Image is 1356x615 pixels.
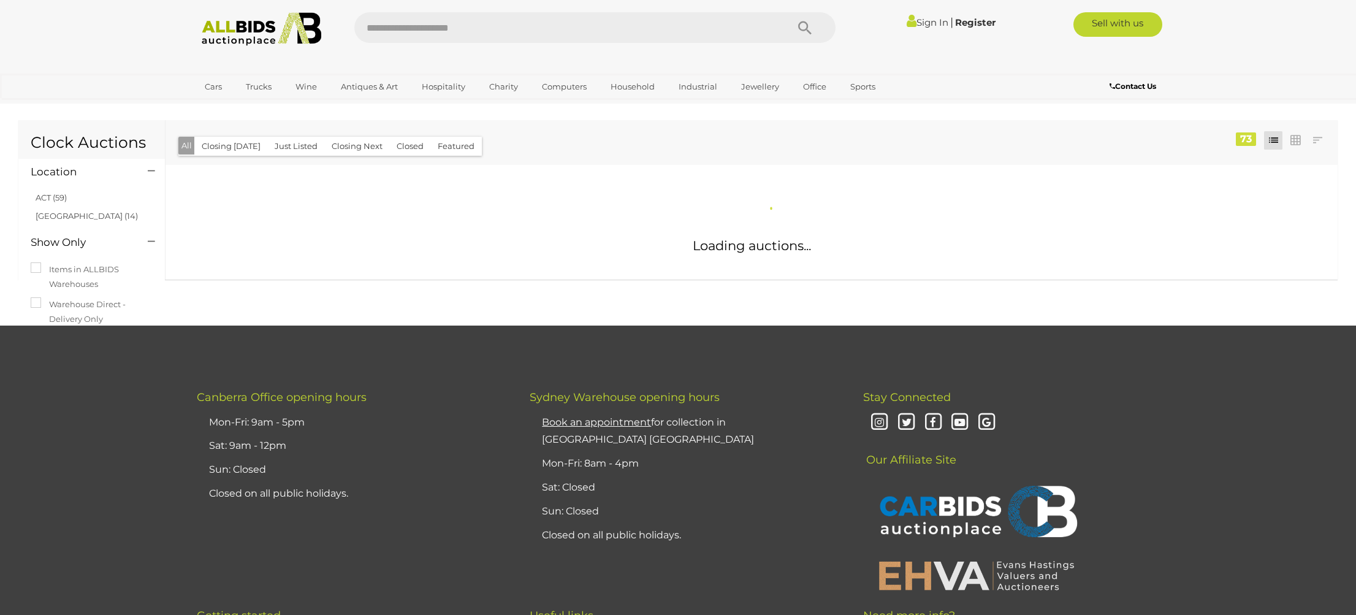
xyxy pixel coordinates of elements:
a: Book an appointmentfor collection in [GEOGRAPHIC_DATA] [GEOGRAPHIC_DATA] [542,416,754,446]
i: Instagram [869,412,891,434]
a: Cars [197,77,230,97]
h4: Show Only [31,237,129,248]
b: Contact Us [1110,82,1156,91]
button: Closed [389,137,431,156]
span: Our Affiliate Site [863,435,956,467]
a: Jewellery [733,77,787,97]
img: Allbids.com.au [195,12,328,46]
a: [GEOGRAPHIC_DATA] [197,97,300,117]
label: Freight Available [31,332,118,346]
a: Sports [842,77,883,97]
a: Office [795,77,834,97]
label: Warehouse Direct - Delivery Only [31,297,153,326]
a: Sign In [907,17,948,28]
a: Computers [534,77,595,97]
li: Mon-Fri: 9am - 5pm [206,411,499,435]
a: Antiques & Art [333,77,406,97]
a: Household [603,77,663,97]
a: Sell with us [1073,12,1162,37]
button: Just Listed [267,137,325,156]
h4: Location [31,166,129,178]
a: Register [955,17,996,28]
i: Google [976,412,997,434]
li: Mon-Fri: 8am - 4pm [539,452,832,476]
span: Canberra Office opening hours [197,391,367,404]
a: Wine [288,77,325,97]
li: Sat: 9am - 12pm [206,434,499,458]
a: Contact Us [1110,80,1159,93]
u: Book an appointment [542,416,651,428]
li: Sat: Closed [539,476,832,500]
button: All [178,137,195,155]
img: CARBIDS Auctionplace [872,473,1081,554]
li: Sun: Closed [539,500,832,524]
a: ACT (59) [36,193,67,202]
button: Featured [430,137,482,156]
a: [GEOGRAPHIC_DATA] (14) [36,211,138,221]
a: Industrial [671,77,725,97]
button: Closing Next [324,137,390,156]
h1: Clock Auctions [31,134,153,151]
li: Closed on all public holidays. [206,482,499,506]
button: Search [774,12,836,43]
span: Stay Connected [863,391,951,404]
a: Charity [481,77,526,97]
i: Twitter [896,412,917,434]
label: Items in ALLBIDS Warehouses [31,262,153,291]
a: Trucks [238,77,280,97]
li: Closed on all public holidays. [539,524,832,548]
i: Facebook [923,412,944,434]
img: EHVA | Evans Hastings Valuers and Auctioneers [872,559,1081,591]
li: Sun: Closed [206,458,499,482]
button: Closing [DATE] [194,137,268,156]
i: Youtube [950,412,971,434]
span: Loading auctions... [693,238,811,253]
div: 73 [1236,132,1256,146]
span: Sydney Warehouse opening hours [530,391,720,404]
span: | [950,15,953,29]
a: Hospitality [414,77,473,97]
